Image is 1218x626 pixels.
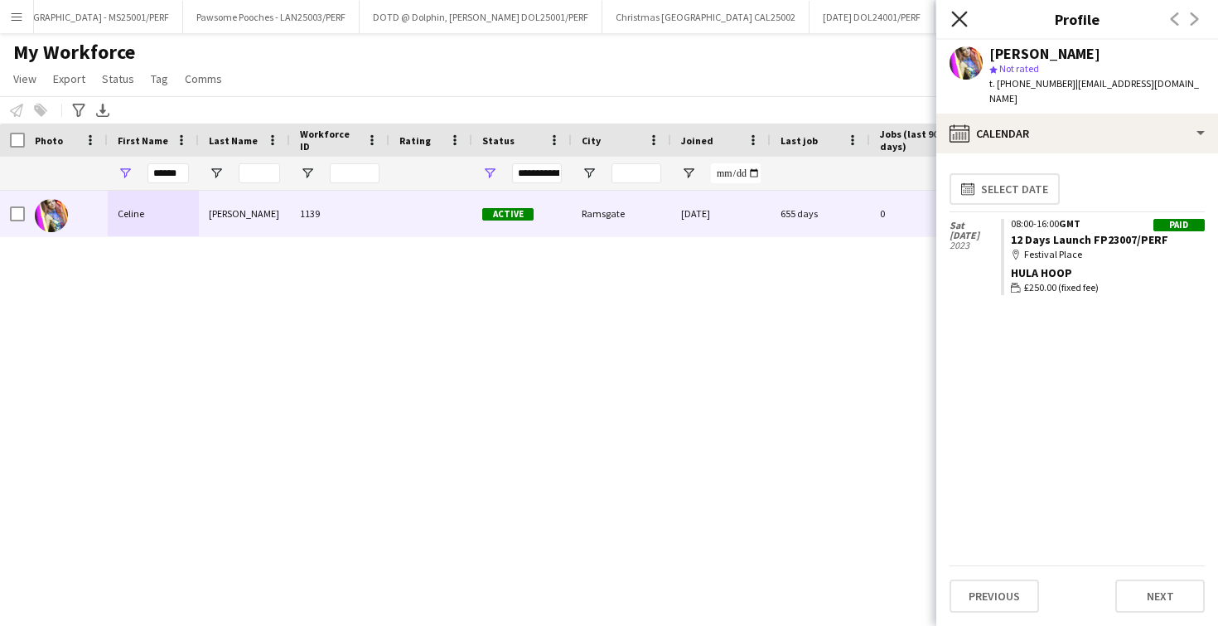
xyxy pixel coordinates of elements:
[399,134,431,147] span: Rating
[151,71,168,86] span: Tag
[290,191,389,236] div: 1139
[35,199,68,232] img: Celine Sweeney
[1011,265,1205,280] div: Hula Hoop
[300,166,315,181] button: Open Filter Menu
[870,191,978,236] div: 0
[880,128,948,153] span: Jobs (last 90 days)
[671,191,771,236] div: [DATE]
[1153,219,1205,231] div: Paid
[950,580,1039,613] button: Previous
[360,1,602,33] button: DOTD @ Dolphin, [PERSON_NAME] DOL25001/PERF
[681,166,696,181] button: Open Filter Menu
[582,134,601,147] span: City
[209,134,258,147] span: Last Name
[681,134,713,147] span: Joined
[108,191,199,236] div: Celine
[482,134,515,147] span: Status
[602,1,810,33] button: Christmas [GEOGRAPHIC_DATA] CAL25002
[771,191,870,236] div: 655 days
[69,100,89,120] app-action-btn: Advanced filters
[711,163,761,183] input: Joined Filter Input
[199,191,290,236] div: [PERSON_NAME]
[935,1,1156,33] button: Festival Place [DATE] Christmas FP25004/PERF
[13,40,135,65] span: My Workforce
[482,208,534,221] span: Active
[178,68,229,90] a: Comms
[53,71,85,86] span: Export
[950,221,1001,231] span: Sat
[936,114,1218,153] div: Calendar
[781,134,818,147] span: Last job
[1011,247,1205,262] div: Festival Place
[239,163,280,183] input: Last Name Filter Input
[46,68,92,90] a: Export
[183,1,360,33] button: Pawsome Pooches - LAN25003/PERF
[572,191,671,236] div: Ramsgate
[1115,580,1205,613] button: Next
[1011,219,1205,229] div: 08:00-16:00
[13,71,36,86] span: View
[950,240,1001,250] span: 2023
[1024,280,1099,295] span: £250.00 (fixed fee)
[118,134,168,147] span: First Name
[185,71,222,86] span: Comms
[611,163,661,183] input: City Filter Input
[582,166,597,181] button: Open Filter Menu
[209,166,224,181] button: Open Filter Menu
[1059,217,1080,230] span: GMT
[147,163,189,183] input: First Name Filter Input
[7,68,43,90] a: View
[1011,232,1168,247] a: 12 Days Launch FP23007/PERF
[999,62,1039,75] span: Not rated
[93,100,113,120] app-action-btn: Export XLSX
[144,68,175,90] a: Tag
[936,8,1218,30] h3: Profile
[950,173,1060,205] button: Select date
[35,134,63,147] span: Photo
[118,166,133,181] button: Open Filter Menu
[989,77,1199,104] span: | [EMAIL_ADDRESS][DOMAIN_NAME]
[102,71,134,86] span: Status
[810,1,935,33] button: [DATE] DOL24001/PERF
[95,68,141,90] a: Status
[482,166,497,181] button: Open Filter Menu
[989,77,1075,90] span: t. [PHONE_NUMBER]
[950,231,1001,240] span: [DATE]
[989,46,1100,61] div: [PERSON_NAME]
[330,163,379,183] input: Workforce ID Filter Input
[300,128,360,153] span: Workforce ID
